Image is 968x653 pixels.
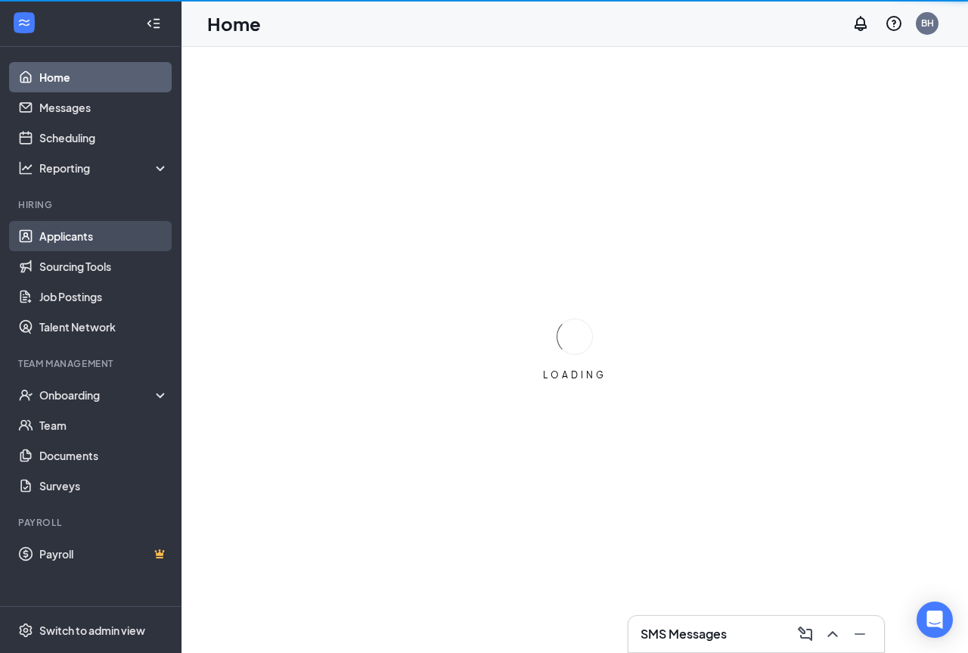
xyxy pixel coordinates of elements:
svg: ChevronUp [824,625,842,643]
svg: Collapse [146,16,161,31]
a: Messages [39,92,169,123]
div: Payroll [18,516,166,529]
a: Surveys [39,471,169,501]
div: Team Management [18,357,166,370]
svg: UserCheck [18,387,33,403]
svg: WorkstreamLogo [17,15,32,30]
button: ComposeMessage [793,622,818,646]
a: Talent Network [39,312,169,342]
svg: Minimize [851,625,869,643]
a: Applicants [39,221,169,251]
div: LOADING [537,368,613,381]
svg: Analysis [18,160,33,176]
a: Scheduling [39,123,169,153]
h1: Home [207,11,261,36]
div: BH [921,17,934,30]
div: Onboarding [39,387,156,403]
a: Team [39,410,169,440]
svg: Settings [18,623,33,638]
a: PayrollCrown [39,539,169,569]
button: Minimize [848,622,872,646]
a: Documents [39,440,169,471]
svg: Notifications [852,14,870,33]
svg: QuestionInfo [885,14,903,33]
svg: ComposeMessage [796,625,814,643]
a: Home [39,62,169,92]
div: Hiring [18,198,166,211]
h3: SMS Messages [641,626,727,642]
div: Open Intercom Messenger [917,602,953,638]
div: Reporting [39,160,169,176]
a: Job Postings [39,281,169,312]
a: Sourcing Tools [39,251,169,281]
button: ChevronUp [821,622,845,646]
div: Switch to admin view [39,623,145,638]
